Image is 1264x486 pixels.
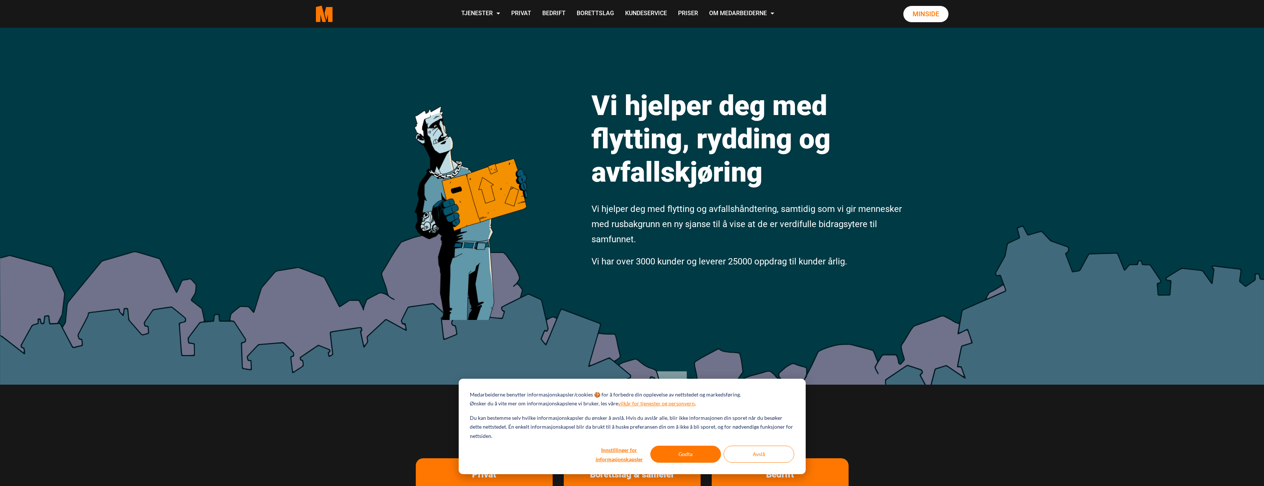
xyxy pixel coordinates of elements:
a: Om Medarbeiderne [704,1,780,27]
button: Godta [650,446,721,463]
a: Bedrift [537,1,571,27]
a: Tjenester [456,1,506,27]
a: vilkår for tjenester og personvern [618,399,695,408]
div: Cookie banner [459,379,806,474]
h1: Vi hjelper deg med flytting, rydding og avfallskjøring [591,89,904,189]
a: Borettslag [571,1,620,27]
a: Priser [673,1,704,27]
a: Kundeservice [620,1,673,27]
button: Avslå [724,446,794,463]
button: Innstillinger for informasjonskapsler [591,446,648,463]
span: Vi har over 3000 kunder og leverer 25000 oppdrag til kunder årlig. [591,256,847,267]
p: Medarbeiderne benytter informasjonskapsler/cookies 🍪 for å forbedre din opplevelse av nettstedet ... [470,390,741,399]
h2: Kontakt [416,416,849,436]
span: Vi hjelper deg med flytting og avfallshåndtering, samtidig som vi gir mennesker med rusbakgrunn e... [591,204,902,244]
a: Privat [506,1,537,27]
p: Du kan bestemme selv hvilke informasjonskapsler du ønsker å avslå. Hvis du avslår alle, blir ikke... [470,414,794,441]
p: Ønsker du å vite mer om informasjonskapslene vi bruker, les våre . [470,399,696,408]
a: Minside [903,6,948,22]
img: medarbeiderne man icon optimized [407,72,534,320]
